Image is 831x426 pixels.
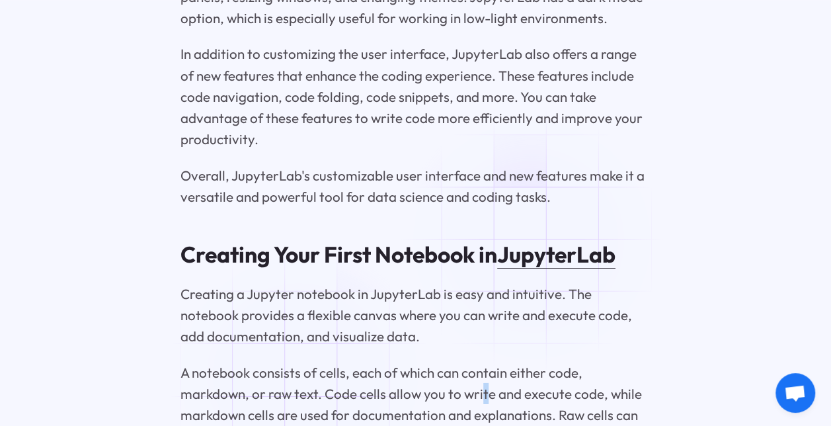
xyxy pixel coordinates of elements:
p: In addition to customizing the user interface, JupyterLab also offers a range of new features tha... [180,43,651,149]
a: Open chat [775,373,815,413]
a: JupyterLab [497,240,615,269]
p: Creating a Jupyter notebook in JupyterLab is easy and intuitive. The notebook provides a flexible... [180,283,651,347]
h2: Creating Your First Notebook in [180,241,651,268]
p: Overall, JupyterLab's customizable user interface and new features make it a versatile and powerf... [180,165,651,207]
